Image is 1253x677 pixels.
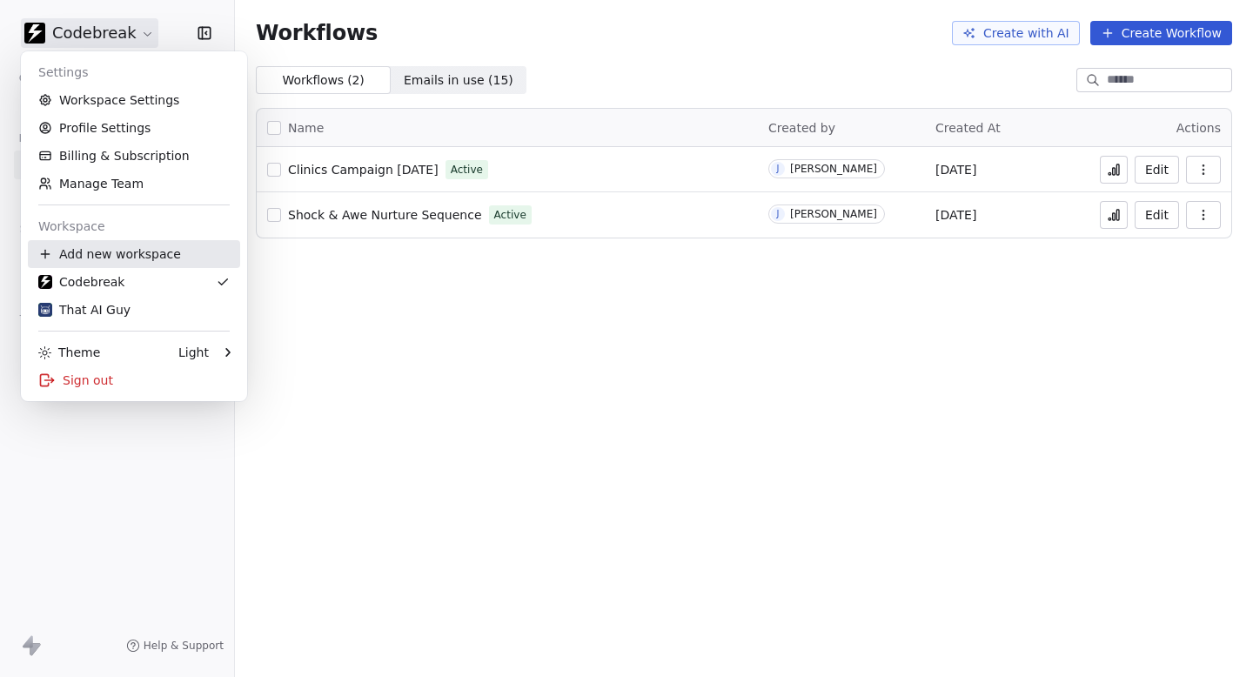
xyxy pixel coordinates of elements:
[28,240,240,268] div: Add new workspace
[28,212,240,240] div: Workspace
[38,303,52,317] img: ThatAIGuy_Icon_WhiteonBlue.webp
[28,142,240,170] a: Billing & Subscription
[38,273,124,291] div: Codebreak
[28,170,240,198] a: Manage Team
[38,344,100,361] div: Theme
[28,366,240,394] div: Sign out
[28,86,240,114] a: Workspace Settings
[28,58,240,86] div: Settings
[178,344,209,361] div: Light
[38,275,52,289] img: Codebreak_Favicon.png
[38,301,131,318] div: That AI Guy
[28,114,240,142] a: Profile Settings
